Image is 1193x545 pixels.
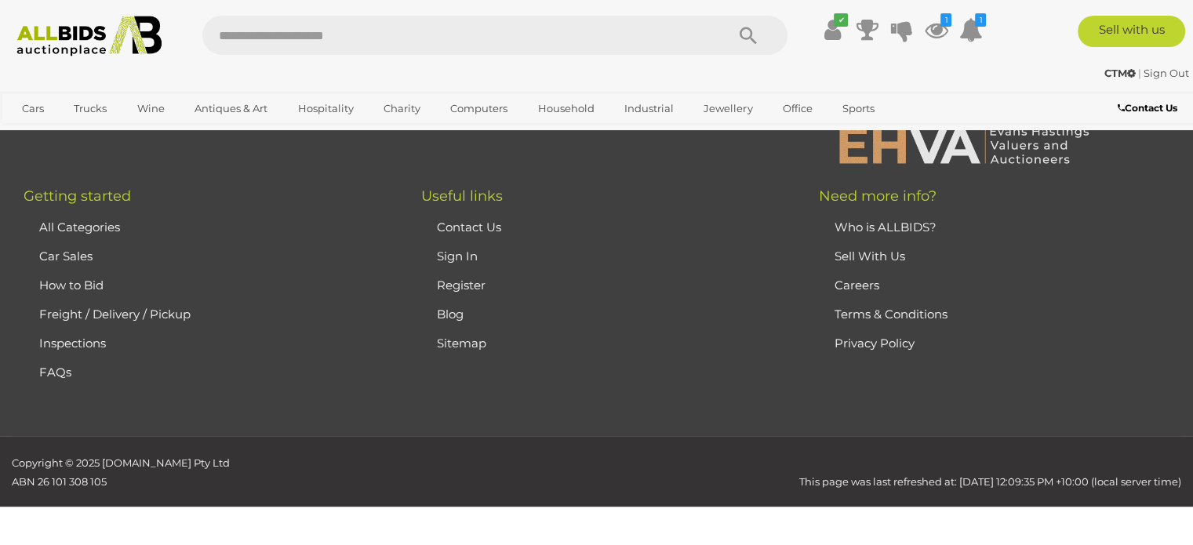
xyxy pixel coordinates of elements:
[437,249,478,263] a: Sign In
[832,96,885,122] a: Sports
[9,16,170,56] img: Allbids.com.au
[64,96,117,122] a: Trucks
[820,16,844,44] a: ✔
[440,96,518,122] a: Computers
[12,122,144,147] a: [GEOGRAPHIC_DATA]
[437,336,486,351] a: Sitemap
[1104,67,1136,79] strong: CTM
[958,16,982,44] a: 1
[975,13,986,27] i: 1
[1078,16,1185,47] a: Sell with us
[831,124,1097,165] img: EHVA | Evans Hastings Valuers and Auctioneers
[39,278,104,292] a: How to Bid
[614,96,684,122] a: Industrial
[773,96,823,122] a: Office
[39,336,106,351] a: Inspections
[39,307,191,322] a: Freight / Delivery / Pickup
[288,96,364,122] a: Hospitality
[835,220,937,234] a: Who is ALLBIDS?
[835,278,879,292] a: Careers
[127,96,175,122] a: Wine
[437,278,486,292] a: Register
[1104,67,1138,79] a: CTM
[39,220,120,234] a: All Categories
[819,187,937,205] span: Need more info?
[298,454,1193,491] div: This page was last refreshed at: [DATE] 12:09:35 PM +10:00 (local server time)
[39,365,71,380] a: FAQs
[373,96,431,122] a: Charity
[924,16,947,44] a: 1
[24,187,131,205] span: Getting started
[421,187,503,205] span: Useful links
[184,96,278,122] a: Antiques & Art
[693,96,762,122] a: Jewellery
[1118,100,1181,117] a: Contact Us
[835,249,905,263] a: Sell With Us
[834,13,848,27] i: ✔
[39,249,93,263] a: Car Sales
[835,336,915,351] a: Privacy Policy
[12,96,54,122] a: Cars
[1144,67,1189,79] a: Sign Out
[528,96,605,122] a: Household
[437,307,464,322] a: Blog
[709,16,787,55] button: Search
[940,13,951,27] i: 1
[437,220,501,234] a: Contact Us
[1138,67,1141,79] span: |
[1118,102,1177,114] b: Contact Us
[835,307,947,322] a: Terms & Conditions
